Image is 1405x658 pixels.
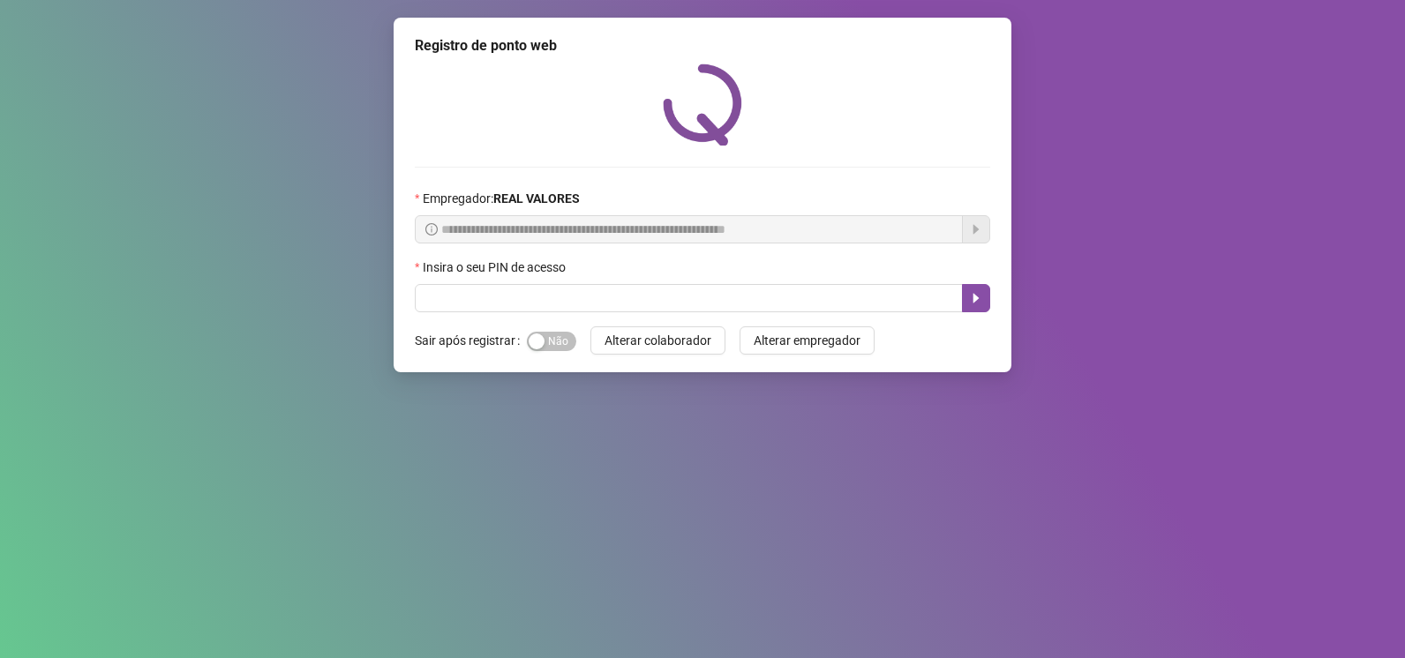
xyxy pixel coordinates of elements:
[425,223,438,236] span: info-circle
[754,331,860,350] span: Alterar empregador
[493,191,580,206] strong: REAL VALORES
[663,64,742,146] img: QRPoint
[415,258,577,277] label: Insira o seu PIN de acesso
[969,291,983,305] span: caret-right
[415,35,990,56] div: Registro de ponto web
[415,326,527,355] label: Sair após registrar
[740,326,875,355] button: Alterar empregador
[605,331,711,350] span: Alterar colaborador
[423,189,580,208] span: Empregador :
[590,326,725,355] button: Alterar colaborador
